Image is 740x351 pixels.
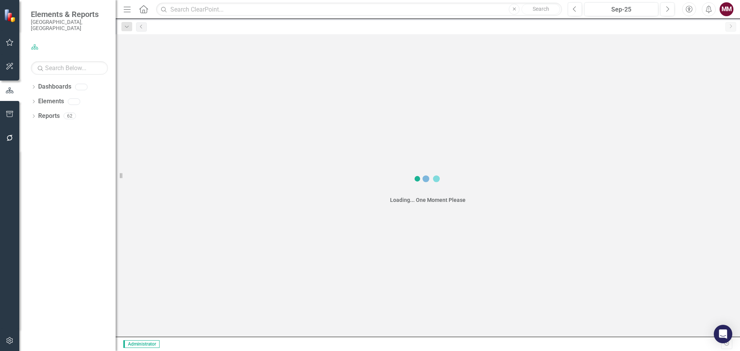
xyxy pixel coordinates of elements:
input: Search ClearPoint... [156,3,562,16]
a: Reports [38,112,60,121]
button: Search [521,4,560,15]
span: Search [533,6,549,12]
div: 62 [64,113,76,119]
button: Sep-25 [584,2,658,16]
input: Search Below... [31,61,108,75]
a: Elements [38,97,64,106]
div: Sep-25 [587,5,656,14]
span: Administrator [123,340,160,348]
img: ClearPoint Strategy [4,9,17,22]
a: Dashboards [38,82,71,91]
small: [GEOGRAPHIC_DATA], [GEOGRAPHIC_DATA] [31,19,108,32]
button: MM [720,2,733,16]
div: Loading... One Moment Please [390,196,466,204]
div: Open Intercom Messenger [714,325,732,343]
span: Elements & Reports [31,10,108,19]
